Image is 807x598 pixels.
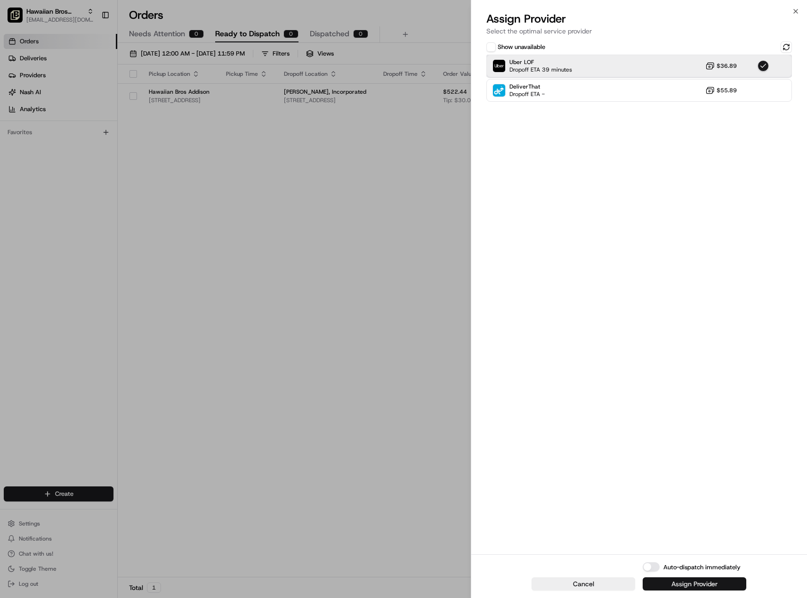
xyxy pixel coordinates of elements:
[643,577,746,590] button: Assign Provider
[663,563,741,572] label: Auto-dispatch immediately
[6,133,76,150] a: 📗Knowledge Base
[80,137,87,145] div: 💻
[509,90,545,98] span: Dropoff ETA -
[160,93,171,104] button: Start new chat
[66,159,114,167] a: Powered byPylon
[76,133,155,150] a: 💻API Documentation
[9,137,17,145] div: 📗
[532,577,635,590] button: Cancel
[486,11,792,26] h2: Assign Provider
[19,137,72,146] span: Knowledge Base
[717,62,737,70] span: $36.89
[9,9,28,28] img: Nash
[486,26,792,36] p: Select the optimal service provider
[32,99,119,107] div: We're available if you need us!
[493,84,505,97] img: DeliverThat
[94,160,114,167] span: Pylon
[24,61,155,71] input: Clear
[509,58,572,66] span: Uber LOF
[705,61,737,71] button: $36.89
[9,90,26,107] img: 1736555255976-a54dd68f-1ca7-489b-9aae-adbdc363a1c4
[671,579,718,589] div: Assign Provider
[509,66,572,73] span: Dropoff ETA 39 minutes
[493,60,505,72] img: Uber LOF
[717,87,737,94] span: $55.89
[573,579,594,589] span: Cancel
[705,86,737,95] button: $55.89
[498,43,545,51] label: Show unavailable
[9,38,171,53] p: Welcome 👋
[32,90,154,99] div: Start new chat
[509,83,545,90] span: DeliverThat
[89,137,151,146] span: API Documentation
